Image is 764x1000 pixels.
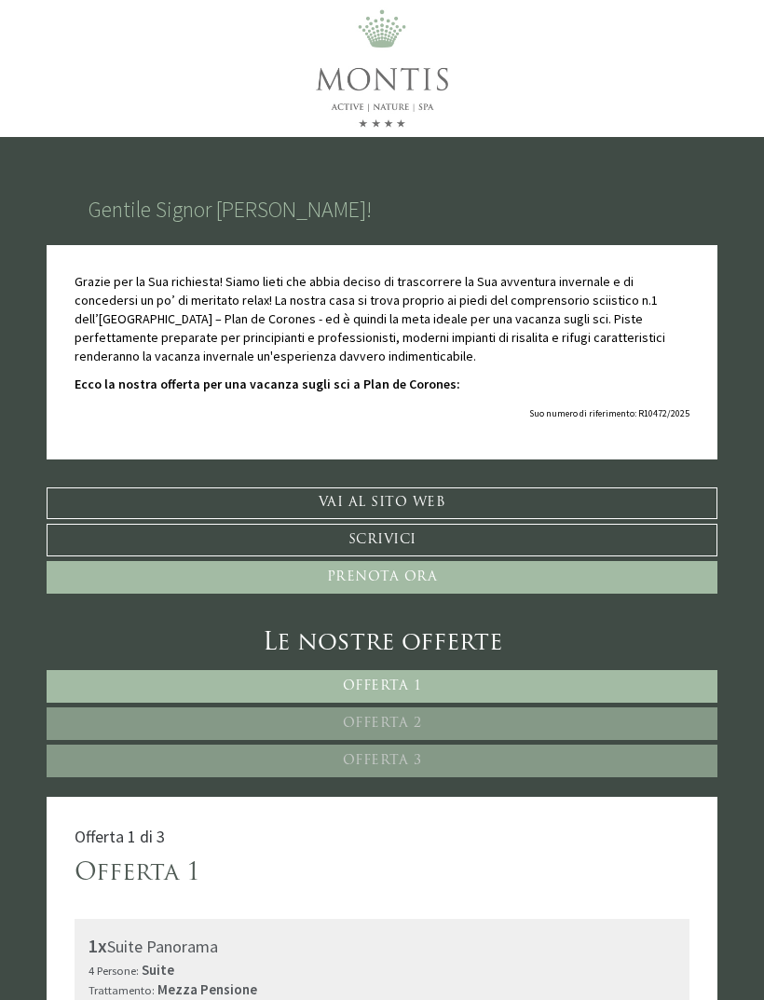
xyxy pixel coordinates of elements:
a: Vai al sito web [47,487,717,519]
b: Mezza Pensione [157,980,257,998]
small: Trattamento: [89,982,155,997]
div: Offerta 1 [75,856,200,891]
strong: Ecco la nostra offerta per una vacanza sugli sci a Plan de Corones: [75,376,460,392]
p: Grazie per la Sua richiesta! Siamo lieti che abbia deciso di trascorrere la Sua avventura inverna... [75,273,689,366]
div: Le nostre offerte [47,626,717,661]
span: Offerta 1 [343,679,422,693]
small: 4 Persone: [89,963,139,978]
h1: Gentile Signor [PERSON_NAME]! [89,198,372,222]
b: 1x [89,934,107,957]
div: Suite Panorama [89,933,675,960]
span: Offerta 3 [343,754,422,768]
a: Scrivici [47,524,717,556]
span: Offerta 1 di 3 [75,826,165,847]
span: Suo numero di riferimento: R10472/2025 [529,407,689,419]
b: Suite [142,961,174,979]
span: Offerta 2 [343,717,422,731]
a: Prenota ora [47,561,717,594]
